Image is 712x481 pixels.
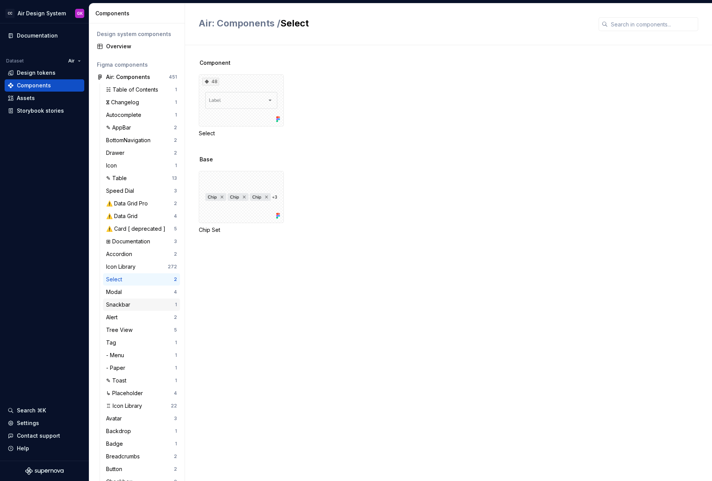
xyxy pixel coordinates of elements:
div: 2 [174,150,177,156]
div: Chip Set [199,171,284,234]
div: ☵ Table of Contents [106,86,161,94]
div: ♖ Icon Library [106,402,145,410]
div: Components [95,10,182,17]
a: ♖ Icon Library22 [103,400,180,412]
h2: Select [199,17,589,30]
div: 1 [175,112,177,118]
button: Contact support [5,430,84,442]
a: Components [5,79,84,92]
div: Search ⌘K [17,407,46,414]
a: Backdrop1 [103,425,180,437]
a: Settings [5,417,84,429]
a: Air: Components451 [94,71,180,83]
div: ✎ Toast [106,377,129,384]
a: Speed Dial3 [103,185,180,197]
div: Documentation [17,32,58,39]
div: 5 [174,226,177,232]
div: ⴵ Changelog [106,98,142,106]
div: Backdrop [106,427,134,435]
div: 13 [172,175,177,181]
div: ⚠️ Data Grid Pro [106,200,151,207]
div: 2 [174,251,177,257]
a: Snackbar1 [103,299,180,311]
div: 2 [174,200,177,207]
div: 3 [174,415,177,422]
button: Help [5,442,84,455]
div: 48Select [199,74,284,137]
div: 1 [175,302,177,308]
a: ☵ Table of Contents1 [103,84,180,96]
a: Drawer2 [103,147,180,159]
div: GK [77,10,83,16]
div: Tag [106,339,119,346]
div: ⚠️ Data Grid [106,212,141,220]
div: Badge [106,440,126,448]
a: ✎ Table13 [103,172,180,184]
div: Air Design System [18,10,66,17]
div: Drawer [106,149,128,157]
div: 1 [175,441,177,447]
a: ✎ Toast1 [103,374,180,387]
span: Component [200,59,231,67]
a: Select2 [103,273,180,286]
a: ✎ AppBar2 [103,121,180,134]
a: ⚠️ Card [ deprecated ]5 [103,223,180,235]
button: Search ⌘K [5,404,84,417]
a: ⚠️ Data Grid4 [103,210,180,222]
a: Icon Library272 [103,261,180,273]
div: Snackbar [106,301,133,309]
div: Accordion [106,250,135,258]
span: Air: Components / [199,18,280,29]
div: Tree View [106,326,136,334]
div: 1 [175,352,177,358]
div: Contact support [17,432,60,440]
div: Avatar [106,415,125,422]
a: Accordion2 [103,248,180,260]
div: 1 [175,340,177,346]
a: Design tokens [5,67,84,79]
a: Badge1 [103,438,180,450]
a: Tag1 [103,337,180,349]
a: BottomNavigation2 [103,134,180,146]
a: ↳ Placeholder4 [103,387,180,399]
div: ✎ AppBar [106,124,134,131]
div: Breadcrumbs [106,453,143,460]
div: 2 [174,125,177,131]
div: Figma components [97,61,177,69]
div: BottomNavigation [106,136,154,144]
div: Alert [106,314,121,321]
div: Components [17,82,51,89]
div: Dataset [6,58,24,64]
div: Chip Set [199,226,284,234]
div: Air: Components [106,73,150,81]
svg: Supernova Logo [25,467,64,475]
div: Help [17,445,29,452]
div: Icon Library [106,263,139,271]
div: ✎ Table [106,174,130,182]
div: 3 [174,238,177,245]
a: Avatar3 [103,412,180,425]
a: Autocomplete1 [103,109,180,121]
div: 1 [175,87,177,93]
div: Design tokens [17,69,56,77]
div: 2 [174,314,177,320]
div: CC [5,9,15,18]
button: CCAir Design SystemGK [2,5,87,21]
a: Tree View5 [103,324,180,336]
div: Modal [106,288,125,296]
a: ⚠️ Data Grid Pro2 [103,197,180,210]
a: Icon1 [103,159,180,172]
div: 22 [171,403,177,409]
div: Storybook stories [17,107,64,115]
a: Breadcrumbs2 [103,450,180,463]
a: Button2 [103,463,180,475]
span: Air [68,58,75,64]
div: Design system components [97,30,177,38]
div: ↳ Placeholder [106,389,146,397]
button: Air [65,56,84,66]
a: Modal4 [103,286,180,298]
a: Alert2 [103,311,180,323]
div: 451 [169,74,177,80]
div: Settings [17,419,39,427]
div: 3 [174,188,177,194]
